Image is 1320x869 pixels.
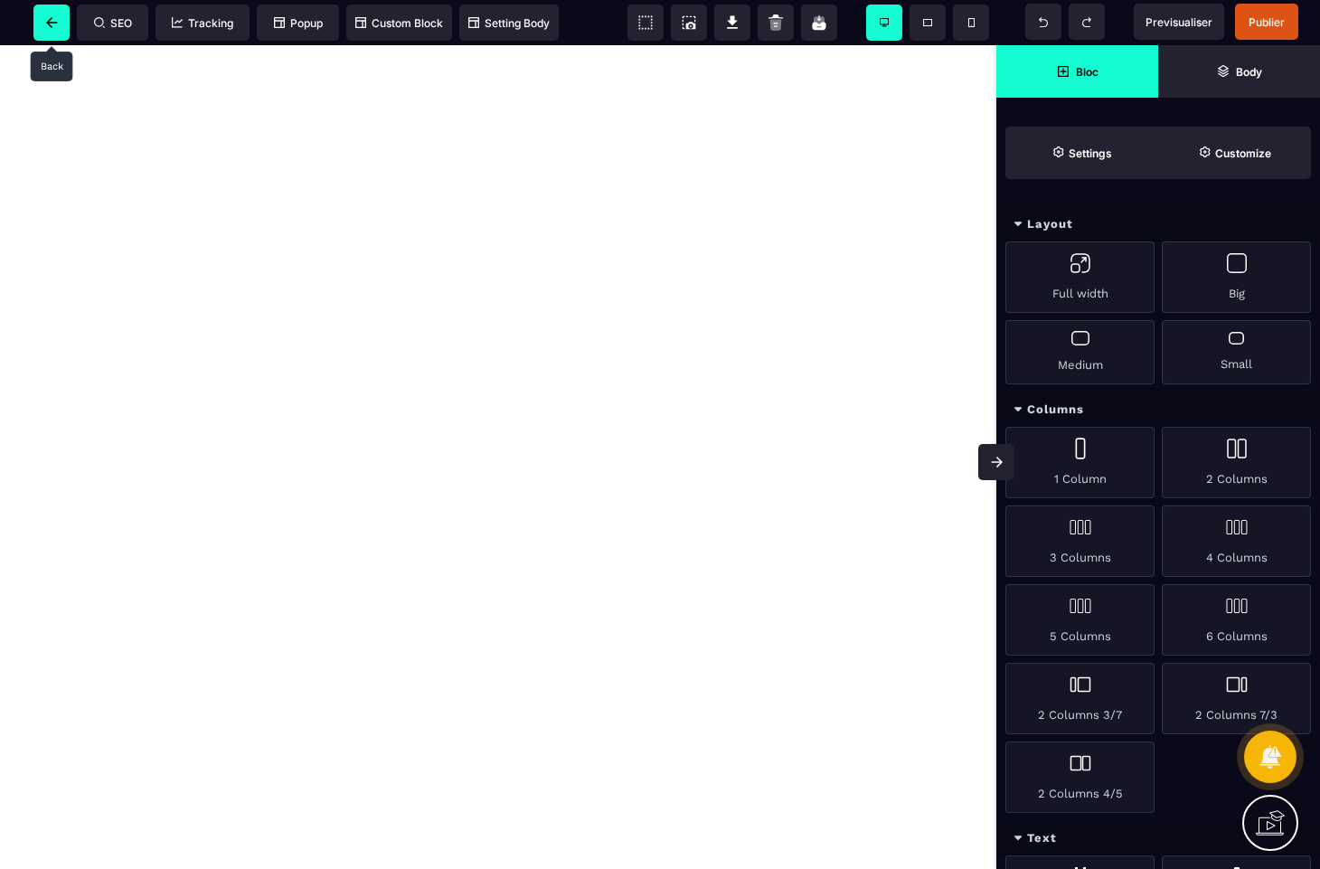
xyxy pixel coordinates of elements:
[996,393,1320,427] div: Columns
[1162,427,1311,498] div: 2 Columns
[1162,663,1311,734] div: 2 Columns 7/3
[468,16,550,30] span: Setting Body
[1005,741,1155,813] div: 2 Columns 4/5
[1005,505,1155,577] div: 3 Columns
[1162,584,1311,656] div: 6 Columns
[355,16,443,30] span: Custom Block
[1005,427,1155,498] div: 1 Column
[1005,663,1155,734] div: 2 Columns 3/7
[1249,15,1285,29] span: Publier
[1162,241,1311,313] div: Big
[1005,320,1155,384] div: Medium
[172,16,233,30] span: Tracking
[1215,146,1271,160] strong: Customize
[671,5,707,41] span: Screenshot
[1069,146,1112,160] strong: Settings
[627,5,664,41] span: View components
[1158,127,1311,179] span: Open Style Manager
[1158,45,1320,98] span: Open Layer Manager
[996,822,1320,855] div: Text
[274,16,323,30] span: Popup
[1162,505,1311,577] div: 4 Columns
[1005,127,1158,179] span: Settings
[1236,65,1262,79] strong: Body
[1134,4,1224,40] span: Preview
[1076,65,1098,79] strong: Bloc
[996,45,1158,98] span: Open Blocks
[1005,241,1155,313] div: Full width
[1146,15,1212,29] span: Previsualiser
[996,208,1320,241] div: Layout
[1005,584,1155,656] div: 5 Columns
[1162,320,1311,384] div: Small
[94,16,132,30] span: SEO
